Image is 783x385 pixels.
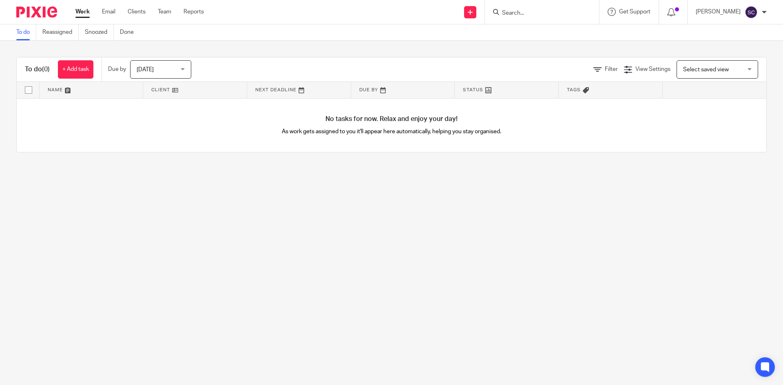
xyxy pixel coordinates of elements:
img: Pixie [16,7,57,18]
span: [DATE] [137,67,154,73]
a: To do [16,24,36,40]
span: Filter [605,66,618,72]
a: Reassigned [42,24,79,40]
a: + Add task [58,60,93,79]
span: (0) [42,66,50,73]
h1: To do [25,65,50,74]
h4: No tasks for now. Relax and enjoy your day! [17,115,766,123]
span: Tags [567,88,581,92]
span: Select saved view [683,67,729,73]
p: Due by [108,65,126,73]
a: Done [120,24,140,40]
a: Team [158,8,171,16]
a: Snoozed [85,24,114,40]
a: Email [102,8,115,16]
span: Get Support [619,9,650,15]
span: View Settings [635,66,670,72]
p: As work gets assigned to you it'll appear here automatically, helping you stay organised. [204,128,579,136]
img: svg%3E [745,6,758,19]
p: [PERSON_NAME] [696,8,741,16]
input: Search [501,10,575,17]
a: Work [75,8,90,16]
a: Reports [184,8,204,16]
a: Clients [128,8,146,16]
